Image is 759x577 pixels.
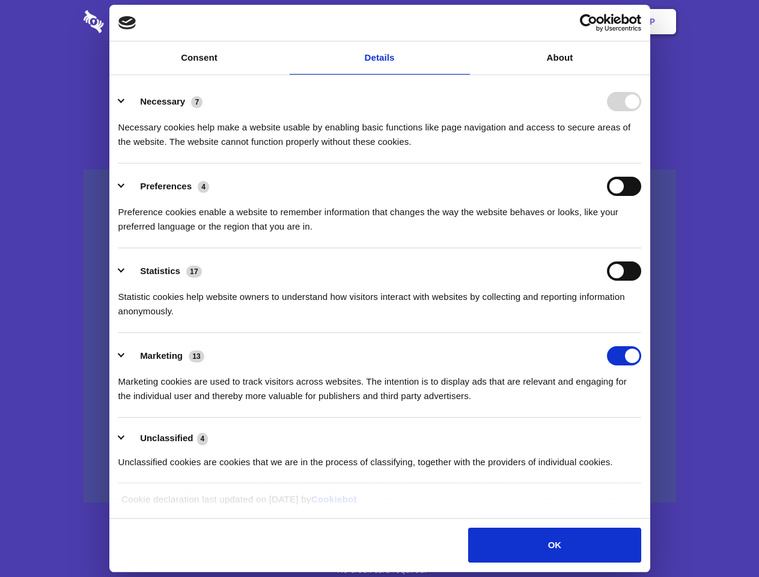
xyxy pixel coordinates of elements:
a: Cookiebot [311,494,357,504]
img: logo-wordmark-white-trans-d4663122ce5f474addd5e946df7df03e33cb6a1c49d2221995e7729f52c070b2.svg [84,10,186,33]
div: Necessary cookies help make a website usable by enabling basic functions like page navigation and... [118,111,641,149]
label: Marketing [140,350,183,361]
label: Necessary [140,96,185,106]
button: Marketing (13) [118,346,212,365]
a: Consent [109,41,290,75]
a: Wistia video thumbnail [84,169,676,503]
a: Contact [487,3,543,40]
span: 7 [191,96,203,108]
label: Statistics [140,266,180,276]
span: 13 [189,350,204,362]
div: Statistic cookies help website owners to understand how visitors interact with websites by collec... [118,281,641,319]
a: Pricing [353,3,405,40]
span: 17 [186,266,202,278]
button: OK [468,528,641,563]
h4: Auto-redaction of sensitive data, encrypted data sharing and self-destructing private chats. Shar... [84,109,676,149]
a: Details [290,41,470,75]
a: Login [545,3,597,40]
img: logo [118,16,136,29]
div: Marketing cookies are used to track visitors across websites. The intention is to display ads tha... [118,365,641,403]
div: Cookie declaration last updated on [DATE] by [112,492,647,516]
a: About [470,41,650,75]
div: Unclassified cookies are cookies that we are in the process of classifying, together with the pro... [118,446,641,469]
label: Preferences [140,181,192,191]
a: Usercentrics Cookiebot - opens in a new window [536,14,641,32]
iframe: Drift Widget Chat Controller [699,517,745,563]
span: 4 [198,181,209,193]
button: Statistics (17) [118,261,210,281]
h1: Eliminate Slack Data Loss. [84,54,676,97]
div: Preference cookies enable a website to remember information that changes the way the website beha... [118,196,641,234]
button: Necessary (7) [118,92,210,111]
button: Unclassified (4) [118,431,216,446]
button: Preferences (4) [118,177,217,196]
span: 4 [197,433,209,445]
